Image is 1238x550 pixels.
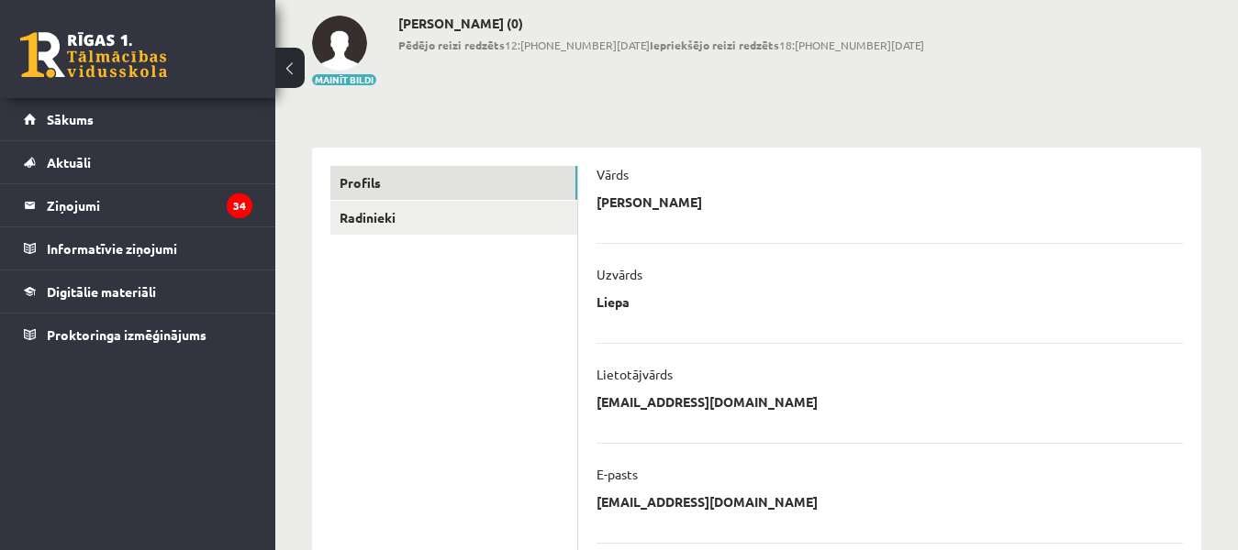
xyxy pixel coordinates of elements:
a: Digitālie materiāli [24,270,252,313]
p: [PERSON_NAME] [597,193,702,210]
span: Digitālie materiāli [47,283,156,300]
a: Informatīvie ziņojumi [24,227,252,269]
img: Marita Liepa [312,16,367,71]
button: Mainīt bildi [312,74,376,85]
a: Proktoringa izmēģinājums [24,313,252,356]
span: Proktoringa izmēģinājums [47,326,206,343]
a: Aktuāli [24,141,252,183]
p: Vārds [597,166,629,182]
p: E-pasts [597,466,638,482]
a: Sākums [24,98,252,140]
p: [EMAIL_ADDRESS][DOMAIN_NAME] [597,393,818,410]
p: [EMAIL_ADDRESS][DOMAIN_NAME] [597,493,818,510]
a: Profils [330,166,577,200]
span: Sākums [47,111,94,127]
legend: Informatīvie ziņojumi [47,227,252,269]
p: Uzvārds [597,266,642,282]
span: Aktuāli [47,154,91,170]
i: 34 [227,193,252,218]
p: Lietotājvārds [597,366,673,382]
h2: [PERSON_NAME] (0) [398,16,924,31]
legend: Ziņojumi [47,184,252,226]
p: Liepa [597,293,630,310]
a: Radinieki [330,201,577,235]
b: Iepriekšējo reizi redzēts [650,38,779,52]
a: Ziņojumi34 [24,184,252,226]
b: Pēdējo reizi redzēts [398,38,505,52]
span: 12:[PHONE_NUMBER][DATE] 18:[PHONE_NUMBER][DATE] [398,37,924,53]
a: Rīgas 1. Tālmācības vidusskola [20,32,167,78]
